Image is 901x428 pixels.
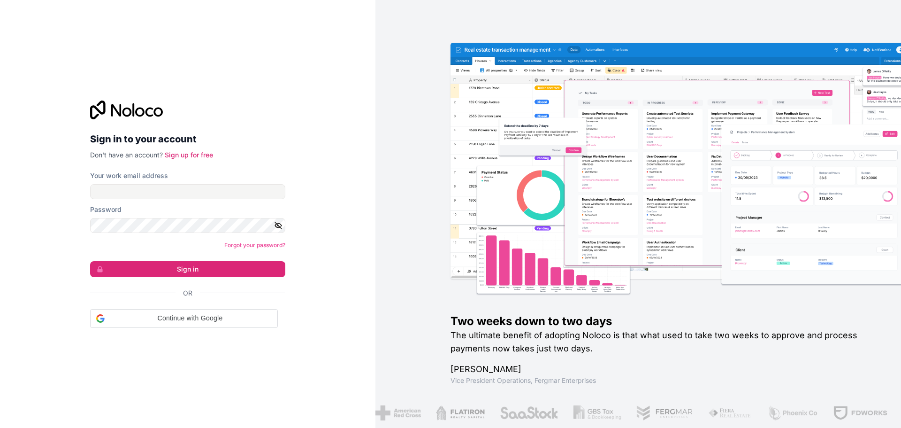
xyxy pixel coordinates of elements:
h1: Two weeks down to two days [450,314,871,329]
img: /assets/fiera-fwj2N5v4.png [708,405,752,420]
div: Continue with Google [90,309,278,328]
label: Your work email address [90,171,168,180]
h1: Vice President Operations , Fergmar Enterprises [450,376,871,385]
img: /assets/saastock-C6Zbiodz.png [500,405,559,420]
a: Forgot your password? [224,241,285,249]
span: Or [183,288,192,298]
img: /assets/phoenix-BREaitsQ.png [767,405,818,420]
label: Password [90,205,122,214]
img: /assets/fergmar-CudnrXN5.png [636,405,694,420]
span: Continue with Google [108,313,272,323]
img: /assets/fdworks-Bi04fVtw.png [833,405,888,420]
h2: The ultimate benefit of adopting Noloco is that what used to take two weeks to approve and proces... [450,329,871,355]
button: Sign in [90,261,285,277]
h1: [PERSON_NAME] [450,363,871,376]
img: /assets/american-red-cross-BAupjrZR.png [375,405,421,420]
a: Sign up for free [165,151,213,159]
img: /assets/flatiron-C8eUkumj.png [436,405,485,420]
input: Email address [90,184,285,199]
h2: Sign in to your account [90,131,285,148]
input: Password [90,218,285,233]
img: /assets/gbstax-C-GtDUiK.png [573,405,621,420]
span: Don't have an account? [90,151,163,159]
